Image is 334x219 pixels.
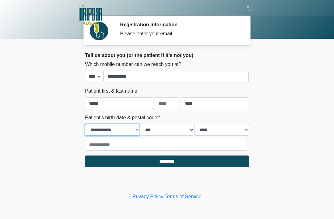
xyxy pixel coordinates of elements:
label: Patient's birth date & postal code? [85,114,160,121]
img: Agent Avatar [90,22,108,40]
h2: Tell us about you (or the patient if it's not you) [85,52,249,58]
a: | [163,194,165,199]
a: Terms of Service [165,194,201,199]
img: The DRIPBaR - Austin The Domain Logo [79,5,102,25]
div: Please enter your email [120,30,240,37]
label: Which mobile number can we reach you at? [85,61,181,68]
a: Privacy Policy [133,194,164,199]
label: Patient first & last name: [85,87,139,95]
